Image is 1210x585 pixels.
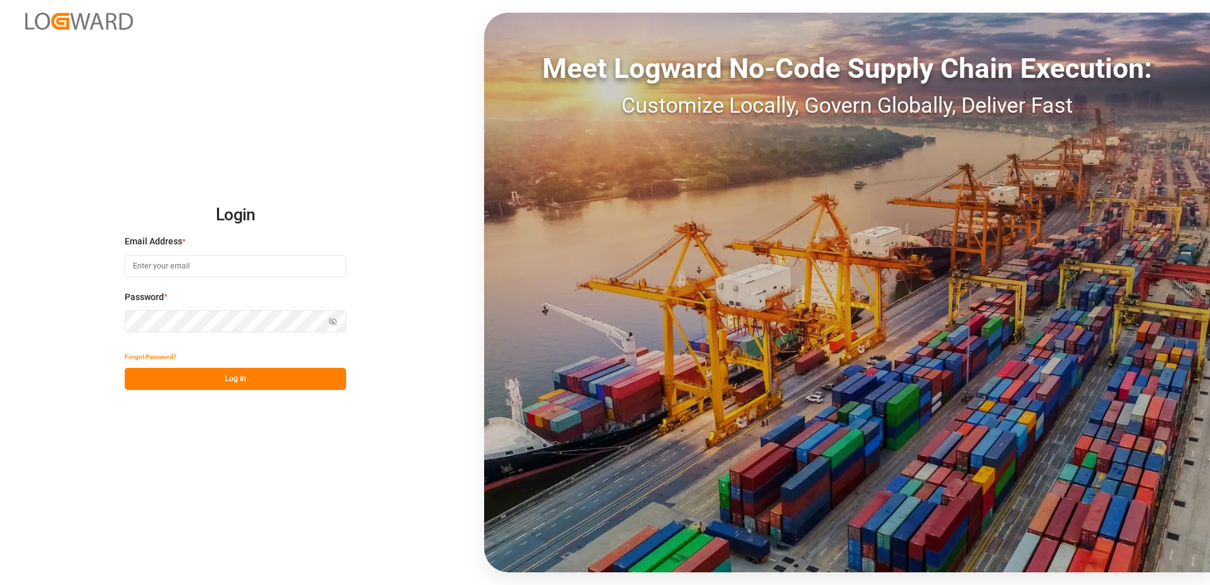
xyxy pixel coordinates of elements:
[125,346,177,368] button: Forgot Password?
[25,13,133,30] img: Logward_new_orange.png
[125,368,346,390] button: Log In
[484,47,1210,89] div: Meet Logward No-Code Supply Chain Execution:
[125,235,182,248] span: Email Address
[484,89,1210,122] div: Customize Locally, Govern Globally, Deliver Fast
[125,291,164,304] span: Password
[125,195,346,236] h2: Login
[125,255,346,277] input: Enter your email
